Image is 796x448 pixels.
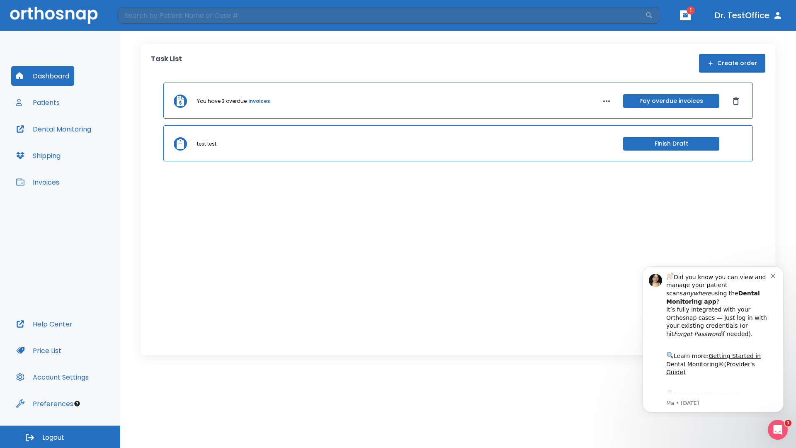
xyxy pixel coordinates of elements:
[699,54,765,73] button: Create order
[711,8,786,23] button: Dr. TestOffice
[197,97,247,105] p: You have 3 overdue
[785,420,791,426] span: 1
[36,132,110,147] a: App Store
[248,97,270,105] a: invoices
[151,54,182,73] p: Task List
[687,6,695,15] span: 1
[11,66,74,86] button: Dashboard
[119,7,645,24] input: Search by Patient Name or Case #
[36,141,141,148] p: Message from Ma, sent 8w ago
[623,94,719,108] button: Pay overdue invoices
[11,394,78,414] button: Preferences
[11,341,66,360] button: Price List
[768,420,788,440] iframe: Intercom live chat
[36,130,141,173] div: Download the app: | ​ Let us know if you need help getting started!
[11,93,65,112] button: Patients
[73,400,81,407] div: Tooltip anchor
[11,367,94,387] button: Account Settings
[11,172,64,192] button: Invoices
[10,7,98,24] img: Orthosnap
[11,119,96,139] button: Dental Monitoring
[630,259,796,417] iframe: Intercom notifications message
[623,137,719,151] button: Finish Draft
[197,140,216,148] p: test test
[141,13,147,19] button: Dismiss notification
[42,433,64,442] span: Logout
[11,314,78,334] button: Help Center
[11,146,66,166] button: Shipping
[729,95,743,108] button: Dismiss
